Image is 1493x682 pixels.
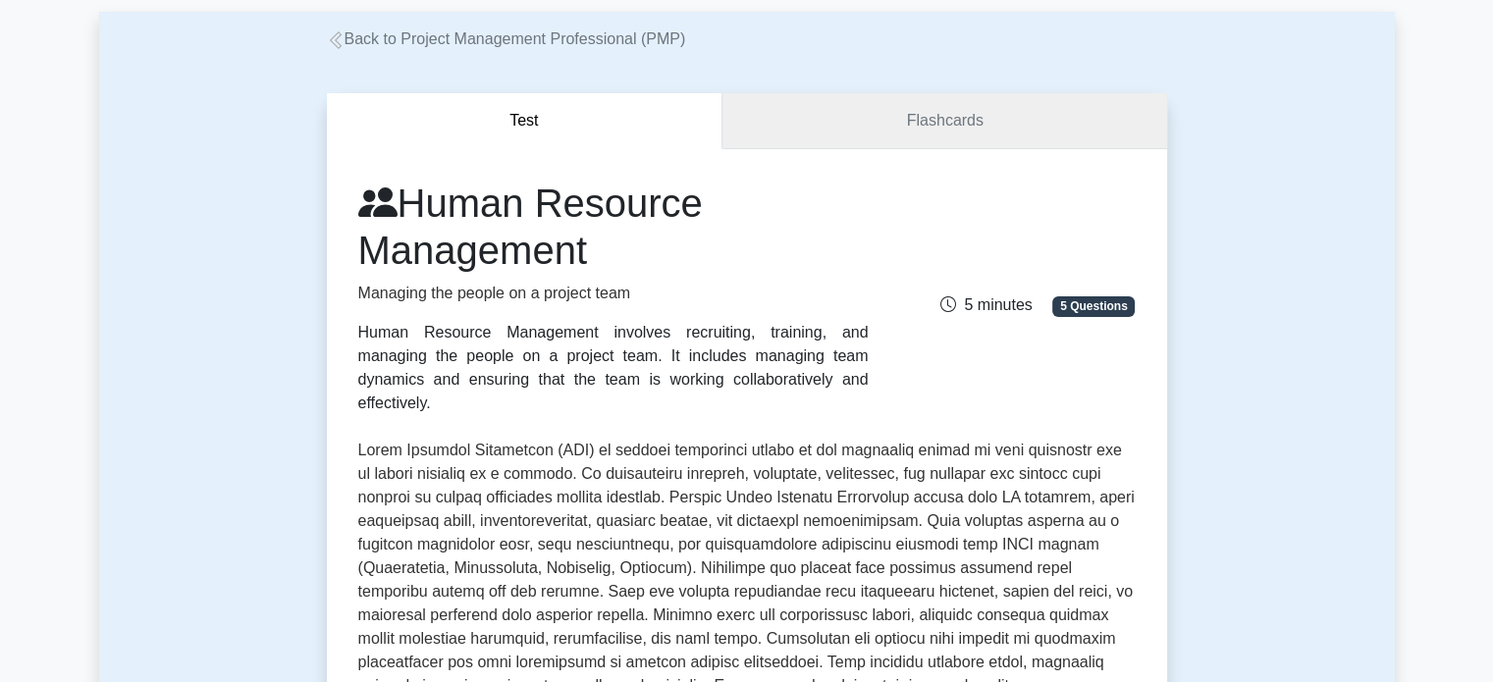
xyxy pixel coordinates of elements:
[327,30,686,47] a: Back to Project Management Professional (PMP)
[327,93,723,149] button: Test
[358,282,869,305] p: Managing the people on a project team
[358,321,869,415] div: Human Resource Management involves recruiting, training, and managing the people on a project tea...
[1052,296,1135,316] span: 5 Questions
[940,296,1032,313] span: 5 minutes
[722,93,1166,149] a: Flashcards
[358,180,869,274] h1: Human Resource Management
